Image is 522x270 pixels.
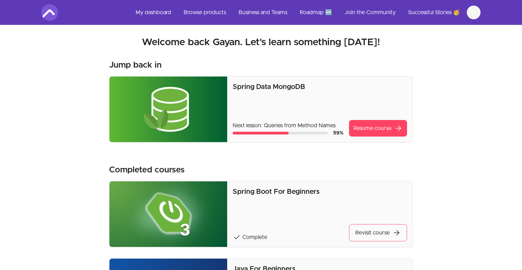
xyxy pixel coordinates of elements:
[349,224,407,241] a: Revisit coursearrow_forward
[403,4,465,21] a: Successful Stories 🥳
[41,4,58,21] img: Amigoscode logo
[233,233,241,241] span: check
[178,4,232,21] a: Browse products
[109,181,227,247] img: Product image for Spring Boot For Beginners
[333,131,344,136] span: 59 %
[467,6,481,19] button: G
[339,4,401,21] a: Join the Community
[109,77,227,142] img: Product image for Spring Data MongoDB
[349,120,407,137] a: Resume coursearrow_forward
[394,124,403,132] span: arrow_forward
[233,187,407,197] p: Spring Boot For Beginners
[233,82,407,92] p: Spring Data MongoDB
[109,60,162,71] h3: Jump back in
[233,4,293,21] a: Business and Teams
[393,229,401,237] span: arrow_forward
[294,4,338,21] a: Roadmap 🆕
[130,4,177,21] a: My dashboard
[109,164,185,176] h3: Completed courses
[233,132,328,134] div: Course progress
[130,4,481,21] nav: Main
[41,36,481,49] h2: Welcome back Gayan. Let's learn something [DATE]!
[233,121,344,130] p: Next lesson: Queries from Method Names
[242,234,267,240] span: Complete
